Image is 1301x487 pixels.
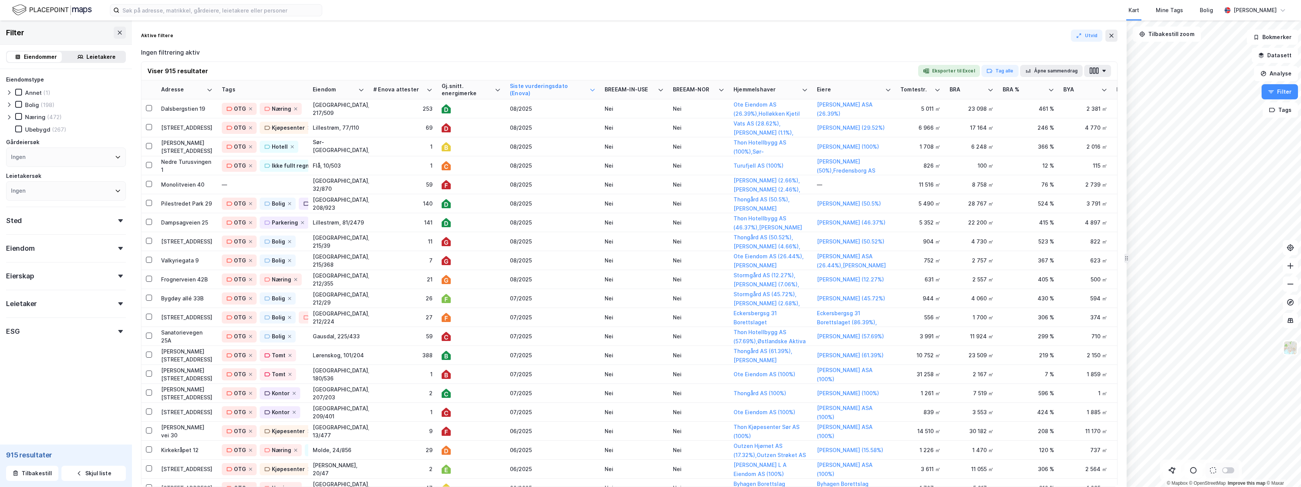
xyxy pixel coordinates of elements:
[605,86,655,93] div: BREEAM-IN-USE
[1063,313,1107,321] div: 374 ㎡
[373,124,433,132] div: 69
[950,105,994,113] div: 23 098 ㎡
[272,446,291,455] div: Næring
[1063,181,1107,189] div: 2 739 ㎡
[605,162,664,170] div: Nei
[313,196,364,212] div: [GEOGRAPHIC_DATA], 208/923
[141,48,200,57] div: Ingen filtrering aktiv
[900,124,940,132] div: 6 966 ㎡
[1116,389,1168,397] div: 0 %
[900,200,940,207] div: 5 490 ㎡
[1116,124,1168,132] div: 68 %
[373,162,433,170] div: 1
[605,370,664,378] div: Nei
[1063,408,1107,416] div: 1 885 ㎡
[510,181,596,189] div: 08/2025
[1003,351,1054,359] div: 219 %
[161,328,213,344] div: Sanatorievegen 25A
[6,171,41,181] div: Leietakersøk
[605,408,664,416] div: Nei
[900,408,940,416] div: 839 ㎡
[900,181,940,189] div: 11 516 ㎡
[510,351,596,359] div: 07/2025
[1116,143,1168,151] div: 100 %
[161,313,213,321] div: [STREET_ADDRESS]
[950,124,994,132] div: 17 164 ㎡
[6,138,39,147] div: Gårdeiersøk
[373,313,433,321] div: 27
[234,370,246,379] div: OTG
[900,275,940,283] div: 631 ㎡
[1003,256,1054,264] div: 367 %
[510,294,596,302] div: 07/2025
[272,332,285,341] div: Bolig
[11,186,25,195] div: Ingen
[234,313,246,322] div: OTG
[6,27,24,39] div: Filter
[6,272,34,281] div: Eierskap
[673,86,715,93] div: BREEAM-NOR
[1116,218,1168,226] div: 92 %
[1063,162,1107,170] div: 115 ㎡
[161,294,213,302] div: Bygdøy allé 33B
[234,142,246,151] div: OTG
[1003,105,1054,113] div: 461 %
[24,52,57,61] div: Eiendommer
[373,427,433,435] div: 9
[673,200,724,207] div: Nei
[47,113,62,121] div: (472)
[373,408,433,416] div: 1
[1283,341,1298,355] img: Z
[234,218,246,227] div: OTG
[1200,6,1213,15] div: Bolig
[234,294,246,303] div: OTG
[272,161,322,170] div: Ikke fullt regnskap
[510,83,586,97] div: Siste vurderingsdato (Enova)
[1063,143,1107,151] div: 2 016 ㎡
[950,370,994,378] div: 2 167 ㎡
[234,389,246,398] div: OTG
[605,200,664,207] div: Nei
[234,104,246,113] div: OTG
[6,216,22,225] div: Sted
[605,105,664,113] div: Nei
[86,52,116,61] div: Leietakere
[605,389,664,397] div: Nei
[510,370,596,378] div: 07/2025
[900,351,940,359] div: 10 752 ㎡
[6,75,44,84] div: Eiendomstype
[161,237,213,245] div: [STREET_ADDRESS]
[442,83,492,97] div: Gj.snitt. energimerke
[1003,181,1054,189] div: 76 %
[222,179,304,191] div: —
[1116,86,1159,93] div: BYA %
[272,351,285,360] div: Tomt
[605,275,664,283] div: Nei
[161,158,213,174] div: Nedre Turusvingen 1
[1003,200,1054,207] div: 524 %
[900,162,940,170] div: 826 ㎡
[161,181,213,189] div: Monolitveien 40
[6,244,35,253] div: Eiendom
[43,89,50,96] div: (1)
[1003,218,1054,226] div: 415 %
[1063,237,1107,245] div: 822 ㎡
[510,408,596,416] div: 07/2025
[734,86,799,93] div: Hjemmelshaver
[900,237,940,245] div: 904 ㎡
[673,218,724,226] div: Nei
[313,138,364,155] div: Sør-[GEOGRAPHIC_DATA], 27/510
[673,256,724,264] div: Nei
[1003,294,1054,302] div: 430 %
[313,291,364,306] div: [GEOGRAPHIC_DATA], 212/29
[605,332,664,340] div: Nei
[234,275,246,284] div: OTG
[950,408,994,416] div: 3 553 ㎡
[510,256,596,264] div: 08/2025
[41,101,55,108] div: (198)
[1063,370,1107,378] div: 1 859 ㎡
[900,86,931,93] div: Tomtestr.
[161,347,213,363] div: [PERSON_NAME][STREET_ADDRESS]
[272,256,285,265] div: Bolig
[673,351,724,359] div: Nei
